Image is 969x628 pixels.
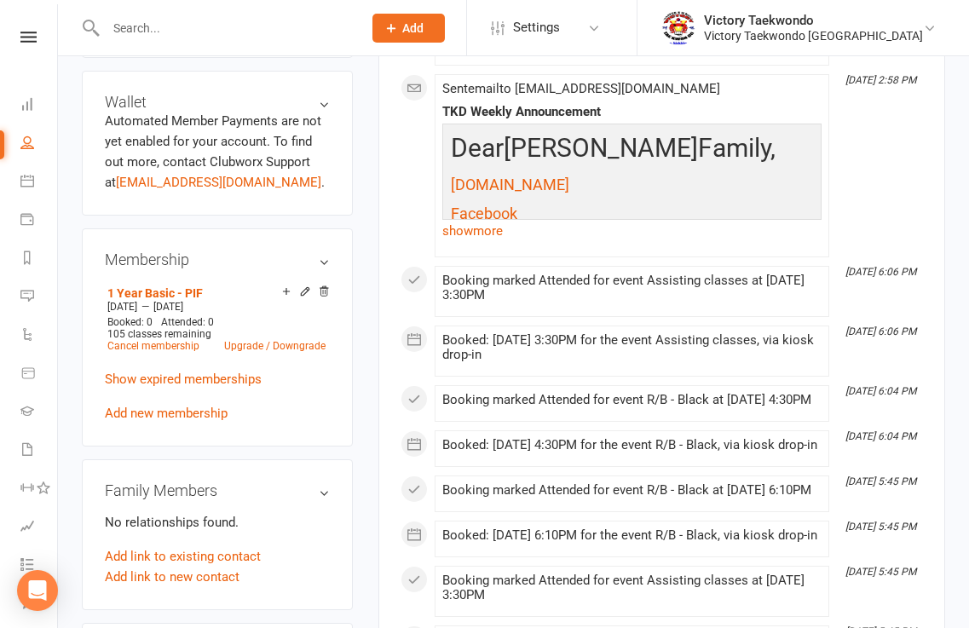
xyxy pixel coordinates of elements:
[105,406,228,421] a: Add new membership
[442,393,822,407] div: Booking marked Attended for event R/B - Black at [DATE] 4:30PM
[105,546,261,567] a: Add link to existing contact
[845,566,916,578] i: [DATE] 5:45 PM
[107,340,199,352] a: Cancel membership
[20,355,59,394] a: Product Sales
[451,178,569,193] a: [DOMAIN_NAME]
[845,74,916,86] i: [DATE] 2:58 PM
[442,274,822,302] div: Booking marked Attended for event Assisting classes at [DATE] 3:30PM
[105,94,330,111] h3: Wallet
[20,125,59,164] a: People
[698,133,776,163] span: Family,
[845,266,916,278] i: [DATE] 6:06 PM
[103,300,330,314] div: —
[442,219,822,243] a: show more
[451,207,517,222] a: Facebook
[105,567,239,587] a: Add link to new contact
[105,512,330,533] p: No relationships found.
[442,105,822,119] div: TKD Weekly Announcement
[224,340,326,352] a: Upgrade / Downgrade
[107,286,203,300] a: 1 Year Basic - PIF
[20,509,59,547] a: Assessments
[704,13,923,28] div: Victory Taekwondo
[105,251,330,268] h3: Membership
[845,385,916,397] i: [DATE] 6:04 PM
[845,521,916,533] i: [DATE] 5:45 PM
[105,372,262,387] a: Show expired memberships
[20,202,59,240] a: Payments
[661,11,695,45] img: thumb_image1542833469.png
[442,333,822,362] div: Booked: [DATE] 3:30PM for the event Assisting classes, via kiosk drop-in
[845,475,916,487] i: [DATE] 5:45 PM
[161,316,214,328] span: Attended: 0
[107,328,211,340] span: 105 classes remaining
[116,175,321,190] a: [EMAIL_ADDRESS][DOMAIN_NAME]
[153,301,183,313] span: [DATE]
[442,81,720,96] span: Sent email to [EMAIL_ADDRESS][DOMAIN_NAME]
[442,528,822,543] div: Booked: [DATE] 6:10PM for the event R/B - Black, via kiosk drop-in
[20,240,59,279] a: Reports
[442,438,822,452] div: Booked: [DATE] 4:30PM for the event R/B - Black, via kiosk drop-in
[402,21,424,35] span: Add
[101,16,350,40] input: Search...
[704,28,923,43] div: Victory Taekwondo [GEOGRAPHIC_DATA]
[845,430,916,442] i: [DATE] 6:04 PM
[442,483,822,498] div: Booking marked Attended for event R/B - Black at [DATE] 6:10PM
[451,176,569,193] span: [DOMAIN_NAME]
[107,316,153,328] span: Booked: 0
[504,133,698,163] span: [PERSON_NAME]
[845,326,916,337] i: [DATE] 6:06 PM
[17,570,58,611] div: Open Intercom Messenger
[451,133,504,163] span: Dear
[451,205,517,222] span: Facebook
[107,301,137,313] span: [DATE]
[442,573,822,602] div: Booking marked Attended for event Assisting classes at [DATE] 3:30PM
[372,14,445,43] button: Add
[513,9,560,47] span: Settings
[105,113,325,190] no-payment-system: Automated Member Payments are not yet enabled for your account. To find out more, contact Clubwor...
[20,87,59,125] a: Dashboard
[20,164,59,202] a: Calendar
[105,482,330,499] h3: Family Members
